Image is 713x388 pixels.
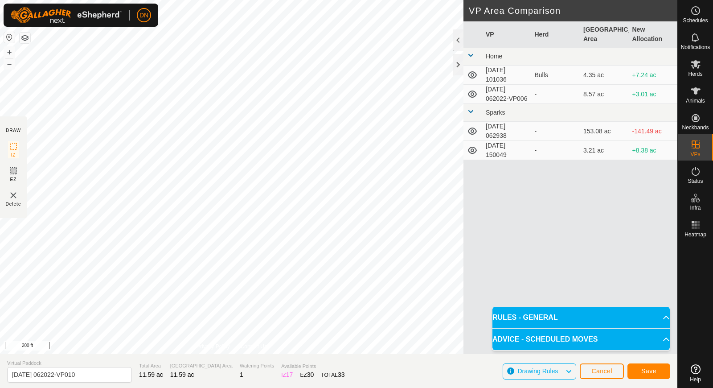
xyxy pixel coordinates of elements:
span: Virtual Paddock [7,359,132,367]
span: DN [139,11,148,20]
button: – [4,58,15,69]
span: Available Points [281,363,344,370]
span: Schedules [683,18,708,23]
span: 11.59 ac [170,371,194,378]
td: 3.21 ac [580,141,629,160]
span: Notifications [681,45,710,50]
div: DRAW [6,127,21,134]
td: [DATE] 062022-VP006 [482,85,531,104]
a: Help [678,361,713,386]
span: Herds [688,71,702,77]
img: Gallagher Logo [11,7,122,23]
span: Sparks [486,109,505,116]
div: - [535,146,577,155]
span: [GEOGRAPHIC_DATA] Area [170,362,233,370]
a: Contact Us [241,343,267,351]
span: Help [690,377,701,382]
span: IZ [11,152,16,158]
span: 33 [338,371,345,378]
button: Map Layers [20,33,30,43]
button: Reset Map [4,32,15,43]
span: Save [641,367,656,375]
a: Privacy Policy [197,343,230,351]
div: TOTAL [321,370,344,380]
span: Watering Points [240,362,274,370]
span: Drawing Rules [517,367,558,375]
div: EZ [300,370,314,380]
td: [DATE] 150049 [482,141,531,160]
button: + [4,47,15,58]
th: VP [482,21,531,48]
span: ADVICE - SCHEDULED MOVES [492,334,598,345]
td: +7.24 ac [629,66,678,85]
td: 4.35 ac [580,66,629,85]
p-accordion-header: RULES - GENERAL [492,307,670,328]
span: 11.59 ac [139,371,163,378]
span: Delete [6,201,21,207]
span: 30 [307,371,314,378]
span: 17 [286,371,293,378]
div: Bulls [535,70,577,80]
div: IZ [281,370,293,380]
button: Cancel [580,363,624,379]
td: +3.01 ac [629,85,678,104]
span: Status [688,178,703,184]
th: New Allocation [629,21,678,48]
img: VP [8,190,19,201]
span: VPs [690,152,700,157]
h2: VP Area Comparison [469,5,677,16]
div: - [535,90,577,99]
th: [GEOGRAPHIC_DATA] Area [580,21,629,48]
td: +8.38 ac [629,141,678,160]
button: Save [627,363,670,379]
th: Herd [531,21,580,48]
span: Infra [690,205,701,211]
span: Neckbands [682,125,709,130]
span: Home [486,53,502,60]
span: Heatmap [684,232,706,237]
span: 1 [240,371,243,378]
p-accordion-header: ADVICE - SCHEDULED MOVES [492,329,670,350]
td: 8.57 ac [580,85,629,104]
td: -141.49 ac [629,122,678,141]
span: RULES - GENERAL [492,312,558,323]
td: 153.08 ac [580,122,629,141]
td: [DATE] 101036 [482,66,531,85]
span: Animals [686,98,705,103]
span: Cancel [591,367,612,375]
span: Total Area [139,362,163,370]
span: EZ [10,176,17,183]
td: [DATE] 062938 [482,122,531,141]
div: - [535,127,577,136]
